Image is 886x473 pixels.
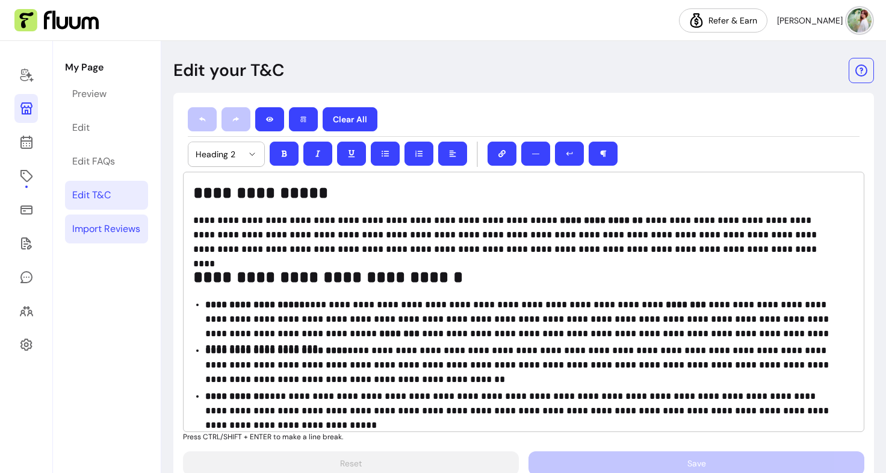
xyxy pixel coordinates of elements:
[65,60,148,75] p: My Page
[14,296,38,325] a: Clients
[183,432,864,442] p: Press CTRL/SHIFT + ENTER to make a line break.
[323,107,377,131] button: Clear All
[14,94,38,123] a: My Page
[777,8,872,33] button: avatar[PERSON_NAME]
[188,142,264,166] button: Heading 2
[65,80,148,108] a: Preview
[72,188,111,202] div: Edit T&C
[14,263,38,292] a: My Messages
[65,215,148,243] a: Import Reviews
[14,161,38,190] a: Offerings
[847,8,872,33] img: avatar
[173,60,285,81] p: Edit your T&C
[521,142,550,166] button: ―
[14,60,38,89] a: Home
[72,87,107,101] div: Preview
[333,113,367,125] p: Clear All
[777,14,843,27] span: [PERSON_NAME]
[72,222,140,236] div: Import Reviews
[65,113,148,142] a: Edit
[65,147,148,176] a: Edit FAQs
[196,148,243,160] span: Heading 2
[14,195,38,224] a: Sales
[679,8,767,33] a: Refer & Earn
[72,154,115,169] div: Edit FAQs
[14,9,99,32] img: Fluum Logo
[14,229,38,258] a: Forms
[65,181,148,210] a: Edit T&C
[14,330,38,359] a: Settings
[14,128,38,157] a: Calendar
[72,121,90,135] div: Edit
